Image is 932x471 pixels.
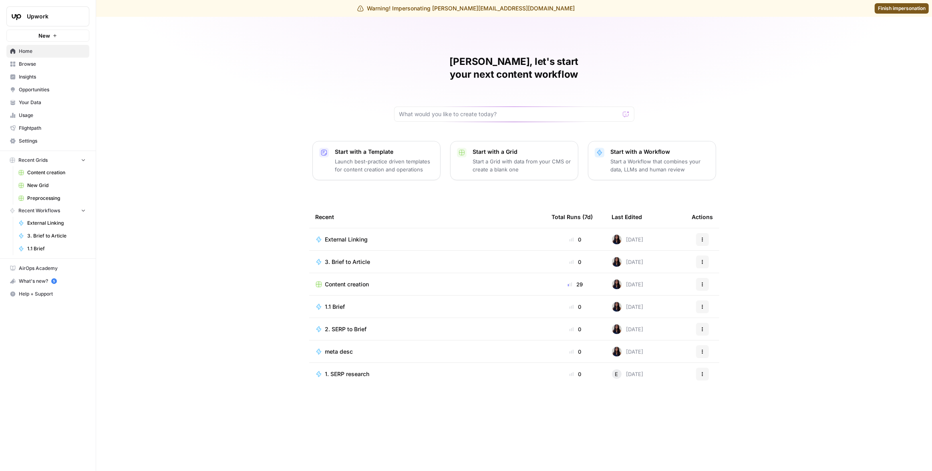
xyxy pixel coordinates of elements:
span: Browse [19,60,86,68]
span: Content creation [27,169,86,176]
span: New Grid [27,182,86,189]
img: rox323kbkgutb4wcij4krxobkpon [612,302,622,312]
a: Flightpath [6,122,89,135]
a: External Linking [316,235,539,244]
h1: [PERSON_NAME], let's start your next content workflow [394,55,634,81]
span: 2. SERP to Brief [325,325,367,333]
a: 3. Brief to Article [15,229,89,242]
img: rox323kbkgutb4wcij4krxobkpon [612,280,622,289]
a: Content creation [15,166,89,179]
img: Upwork Logo [9,9,24,24]
button: Start with a TemplateLaunch best-practice driven templates for content creation and operations [312,141,441,180]
div: Warning! Impersonating [PERSON_NAME][EMAIL_ADDRESS][DOMAIN_NAME] [357,4,575,12]
a: Finish impersonation [875,3,929,14]
span: External Linking [325,235,368,244]
span: Finish impersonation [878,5,926,12]
div: 0 [552,370,599,378]
div: Last Edited [612,206,642,228]
a: Home [6,45,89,58]
a: Browse [6,58,89,70]
a: 1. SERP research [316,370,539,378]
div: [DATE] [612,347,644,356]
div: [DATE] [612,280,644,289]
div: 0 [552,348,599,356]
a: AirOps Academy [6,262,89,275]
span: Content creation [325,280,369,288]
a: 1.1 Brief [316,303,539,311]
div: [DATE] [612,235,644,244]
p: Start with a Workflow [611,148,709,156]
p: Start with a Grid [473,148,572,156]
span: meta desc [325,348,353,356]
span: 1.1 Brief [27,245,86,252]
img: rox323kbkgutb4wcij4krxobkpon [612,257,622,267]
div: [DATE] [612,324,644,334]
span: Help + Support [19,290,86,298]
div: [DATE] [612,369,644,379]
div: [DATE] [612,302,644,312]
p: Start a Workflow that combines your data, LLMs and human review [611,157,709,173]
div: Actions [692,206,713,228]
p: Launch best-practice driven templates for content creation and operations [335,157,434,173]
span: Preprocessing [27,195,86,202]
span: 1.1 Brief [325,303,345,311]
button: Recent Grids [6,154,89,166]
img: rox323kbkgutb4wcij4krxobkpon [612,324,622,334]
span: External Linking [27,219,86,227]
button: New [6,30,89,42]
span: Flightpath [19,125,86,132]
button: What's new? 5 [6,275,89,288]
span: Your Data [19,99,86,106]
a: 2. SERP to Brief [316,325,539,333]
a: Usage [6,109,89,122]
div: Total Runs (7d) [552,206,593,228]
a: meta desc [316,348,539,356]
span: Insights [19,73,86,81]
p: Start a Grid with data from your CMS or create a blank one [473,157,572,173]
span: Usage [19,112,86,119]
button: Help + Support [6,288,89,300]
p: Start with a Template [335,148,434,156]
span: Opportunities [19,86,86,93]
button: Recent Workflows [6,205,89,217]
span: Recent Workflows [18,207,60,214]
img: rox323kbkgutb4wcij4krxobkpon [612,347,622,356]
a: Preprocessing [15,192,89,205]
span: 3. Brief to Article [27,232,86,240]
span: 1. SERP research [325,370,370,378]
button: Workspace: Upwork [6,6,89,26]
button: Start with a GridStart a Grid with data from your CMS or create a blank one [450,141,578,180]
div: 0 [552,235,599,244]
span: E [615,370,618,378]
div: 0 [552,325,599,333]
span: 3. Brief to Article [325,258,370,266]
div: 29 [552,280,599,288]
img: rox323kbkgutb4wcij4krxobkpon [612,235,622,244]
div: What's new? [7,275,89,287]
a: Content creation [316,280,539,288]
span: Home [19,48,86,55]
a: 3. Brief to Article [316,258,539,266]
a: 5 [51,278,57,284]
a: External Linking [15,217,89,229]
a: Opportunities [6,83,89,96]
span: New [38,32,50,40]
span: AirOps Academy [19,265,86,272]
a: New Grid [15,179,89,192]
a: Insights [6,70,89,83]
a: Your Data [6,96,89,109]
text: 5 [53,279,55,283]
input: What would you like to create today? [399,110,620,118]
div: Recent [316,206,539,228]
div: 0 [552,303,599,311]
div: 0 [552,258,599,266]
span: Recent Grids [18,157,48,164]
div: [DATE] [612,257,644,267]
button: Start with a WorkflowStart a Workflow that combines your data, LLMs and human review [588,141,716,180]
a: Settings [6,135,89,147]
a: 1.1 Brief [15,242,89,255]
span: Settings [19,137,86,145]
span: Upwork [27,12,75,20]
